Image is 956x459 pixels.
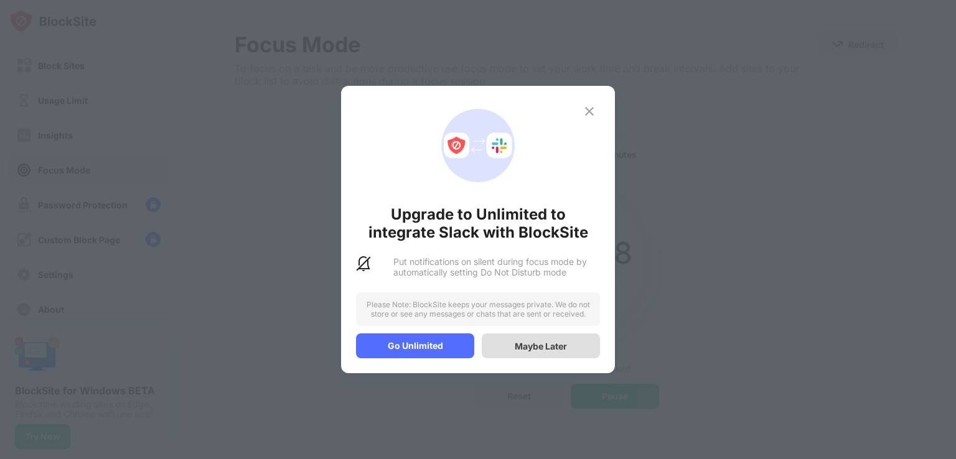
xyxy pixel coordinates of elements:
[356,205,600,241] div: Upgrade to Unlimited to integrate Slack with BlockSite
[433,101,523,190] div: animation
[515,341,567,351] div: Maybe Later
[393,256,600,277] div: Put notifications on silent during focus mode by automatically setting Do Not Disturb mode
[582,104,597,119] img: x-button.svg
[356,292,600,326] div: Please Note: BlockSite keeps your messages private. We do not store or see any messages or chats ...
[356,333,474,358] div: Go Unlimited
[356,256,371,271] img: slack-dnd-notifications.svg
